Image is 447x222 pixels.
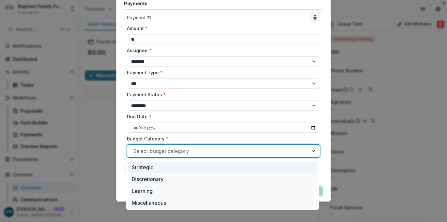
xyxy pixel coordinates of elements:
label: Payment Status [127,91,316,98]
div: Discretionary [128,173,318,185]
div: Strategic [128,162,318,173]
div: Miscellaneous [128,197,318,209]
button: + Payment [124,163,155,173]
label: Assignee [127,47,316,54]
p: Payment # 1 [127,14,151,21]
button: delete [310,12,320,22]
label: Payment Type [127,69,316,76]
label: Amount [127,25,316,32]
div: Learning [128,185,318,197]
label: Due Date [127,113,316,120]
label: Budget Category [127,135,316,142]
